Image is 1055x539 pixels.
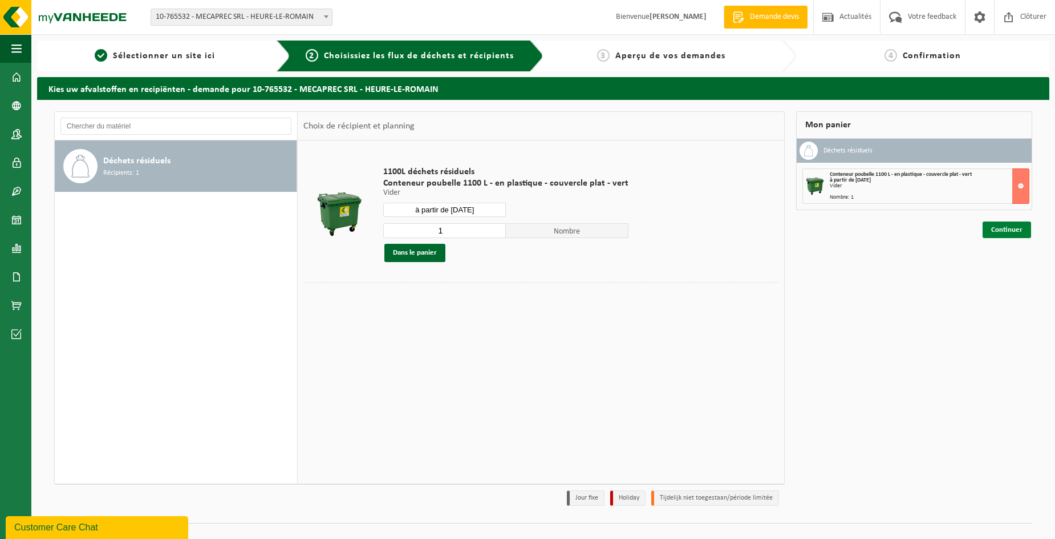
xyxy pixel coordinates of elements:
[60,118,291,135] input: Chercher du matériel
[651,490,779,506] li: Tijdelijk niet toegestaan/période limitée
[506,223,628,238] span: Nombre
[383,166,628,178] span: 1100L déchets résiduels
[103,154,171,168] span: Déchets résiduels
[151,9,332,25] span: 10-765532 - MECAPREC SRL - HEURE-LE-ROMAIN
[823,142,873,160] h3: Déchets résiduels
[597,49,610,62] span: 3
[384,244,445,262] button: Dans le panier
[830,183,1029,189] div: Vider
[796,111,1032,139] div: Mon panier
[884,49,897,62] span: 4
[103,168,139,179] span: Récipients: 1
[43,49,267,63] a: 1Sélectionner un site ici
[113,51,215,61] span: Sélectionner un site ici
[151,9,332,26] span: 10-765532 - MECAPREC SRL - HEURE-LE-ROMAIN
[615,51,725,61] span: Aperçu de vos demandes
[383,203,506,217] input: Sélectionnez date
[610,490,646,506] li: Holiday
[724,6,808,29] a: Demande devis
[903,51,961,61] span: Confirmation
[383,189,628,197] p: Vider
[306,49,318,62] span: 2
[95,49,107,62] span: 1
[567,490,604,506] li: Jour fixe
[650,13,707,21] strong: [PERSON_NAME]
[830,195,1029,200] div: Nombre: 1
[383,178,628,189] span: Conteneur poubelle 1100 L - en plastique - couvercle plat - vert
[747,11,802,23] span: Demande devis
[298,112,420,140] div: Choix de récipient et planning
[37,77,1049,99] h2: Kies uw afvalstoffen en recipiënten - demande pour 10-765532 - MECAPREC SRL - HEURE-LE-ROMAIN
[830,171,972,178] span: Conteneur poubelle 1100 L - en plastique - couvercle plat - vert
[830,177,871,183] strong: à partir de [DATE]
[6,514,190,539] iframe: chat widget
[983,222,1031,238] a: Continuer
[55,140,297,192] button: Déchets résiduels Récipients: 1
[324,51,514,61] span: Choisissiez les flux de déchets et récipients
